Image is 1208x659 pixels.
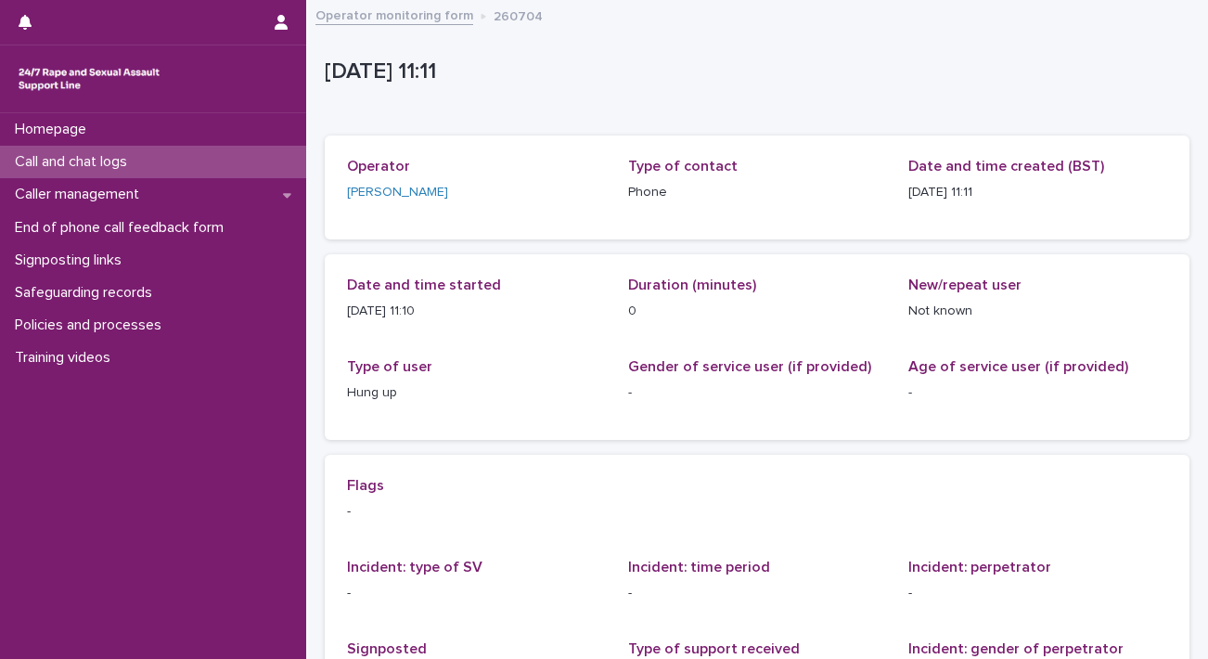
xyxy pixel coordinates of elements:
span: Age of service user (if provided) [908,359,1128,374]
a: Operator monitoring form [315,4,473,25]
p: Phone [628,183,887,202]
p: Caller management [7,186,154,203]
span: Gender of service user (if provided) [628,359,871,374]
p: Hung up [347,383,606,403]
span: Incident: time period [628,560,770,575]
img: rhQMoQhaT3yELyF149Cw [15,60,163,97]
span: Flags [347,478,384,493]
p: [DATE] 11:11 [325,58,1182,85]
p: 0 [628,302,887,321]
p: Training videos [7,349,125,367]
p: Signposting links [7,252,136,269]
span: Date and time created (BST) [908,159,1104,174]
p: - [628,584,887,603]
p: - [628,383,887,403]
span: Incident: gender of perpetrator [908,641,1124,656]
span: Type of contact [628,159,738,174]
p: Not known [908,302,1167,321]
span: Signposted [347,641,427,656]
p: [DATE] 11:10 [347,302,606,321]
p: - [908,584,1167,603]
p: Safeguarding records [7,284,167,302]
p: Homepage [7,121,101,138]
a: [PERSON_NAME] [347,183,448,202]
span: Type of user [347,359,432,374]
p: - [347,584,606,603]
p: [DATE] 11:11 [908,183,1167,202]
span: Incident: perpetrator [908,560,1051,575]
p: Call and chat logs [7,153,142,171]
span: New/repeat user [908,278,1022,292]
p: End of phone call feedback form [7,219,238,237]
p: Policies and processes [7,317,176,334]
span: Date and time started [347,278,501,292]
p: - [347,502,1167,522]
p: - [908,383,1167,403]
span: Incident: type of SV [347,560,482,575]
span: Operator [347,159,410,174]
span: Type of support received [628,641,800,656]
span: Duration (minutes) [628,278,756,292]
p: 260704 [494,5,543,25]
